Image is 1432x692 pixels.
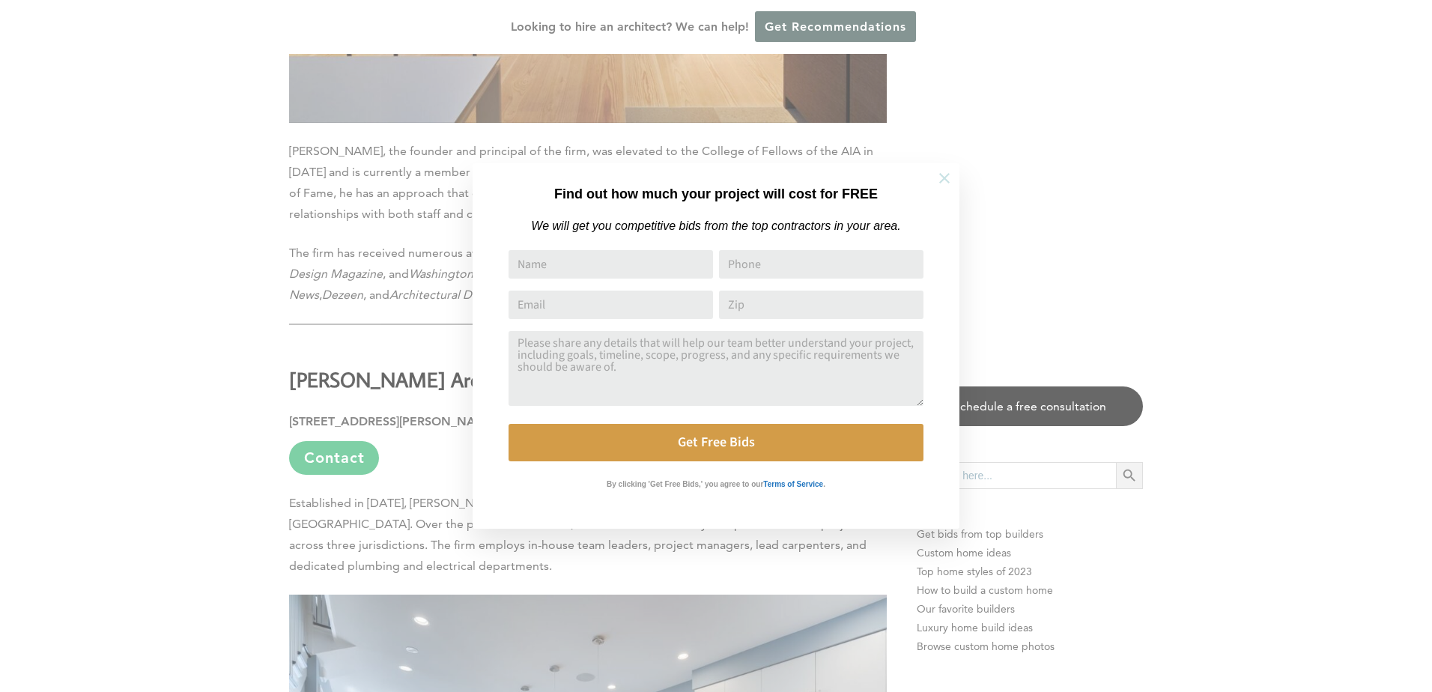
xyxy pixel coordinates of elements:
[918,152,971,204] button: Close
[607,480,763,488] strong: By clicking 'Get Free Bids,' you agree to our
[719,250,923,279] input: Phone
[1144,584,1414,674] iframe: Drift Widget Chat Controller
[509,331,923,406] textarea: Comment or Message
[719,291,923,319] input: Zip
[509,424,923,461] button: Get Free Bids
[531,219,900,232] em: We will get you competitive bids from the top contractors in your area.
[554,186,878,201] strong: Find out how much your project will cost for FREE
[509,291,713,319] input: Email Address
[509,250,713,279] input: Name
[763,476,823,489] a: Terms of Service
[823,480,825,488] strong: .
[763,480,823,488] strong: Terms of Service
